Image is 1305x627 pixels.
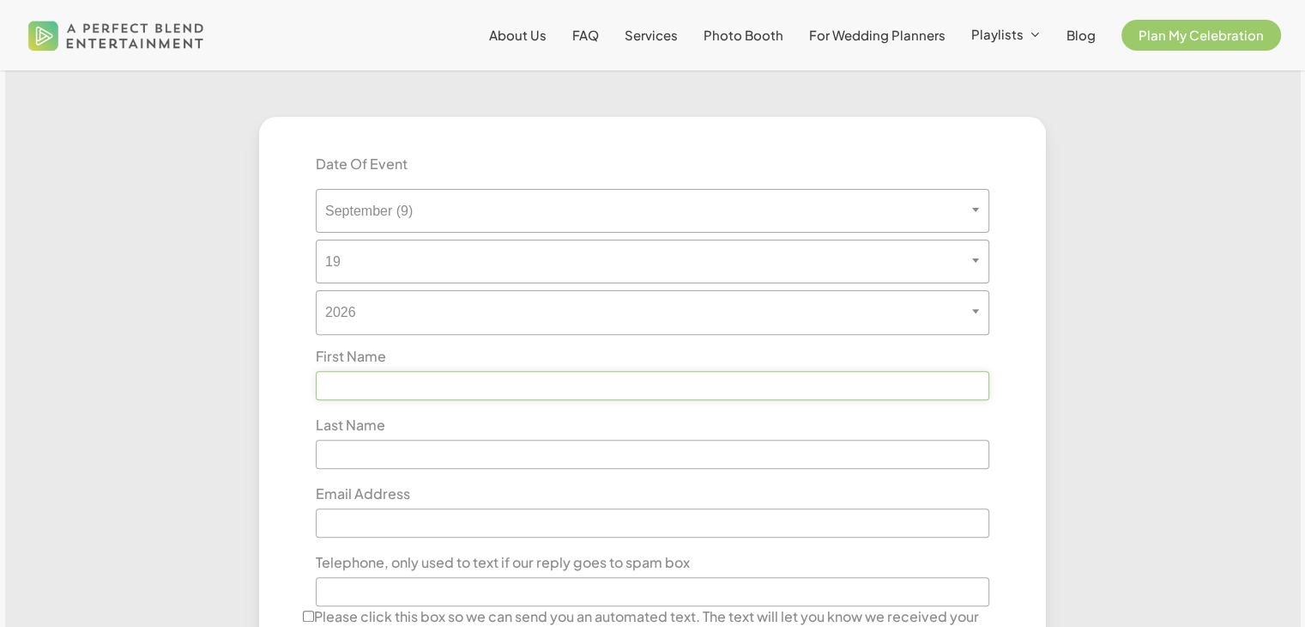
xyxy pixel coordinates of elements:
span: 2026 [316,290,989,334]
span: About Us [489,27,547,43]
label: First Name [303,346,399,367]
a: FAQ [572,28,599,42]
span: September (9) [316,189,989,233]
span: Blog [1066,27,1096,43]
label: Email Address [303,484,423,504]
span: For Wedding Planners [809,27,946,43]
a: For Wedding Planners [809,28,946,42]
span: Services [625,27,678,43]
a: Photo Booth [704,28,783,42]
span: Playlists [971,26,1024,42]
a: About Us [489,28,547,42]
a: Services [625,28,678,42]
a: Playlists [971,27,1041,43]
span: 19 [317,253,988,270]
span: 19 [316,240,989,283]
span: 2026 [317,304,988,320]
label: Telephone, only used to text if our reply goes to spam box [303,552,703,573]
label: Date Of Event [303,154,420,174]
img: A Perfect Blend Entertainment [24,7,208,64]
span: September (9) [317,203,988,219]
a: Blog [1066,28,1096,42]
input: Please click this box so we can send you an automated text. The text will let you know we receive... [303,611,314,622]
a: Plan My Celebration [1121,28,1281,42]
span: Plan My Celebration [1139,27,1264,43]
span: FAQ [572,27,599,43]
label: Last Name [303,415,398,435]
span: Photo Booth [704,27,783,43]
